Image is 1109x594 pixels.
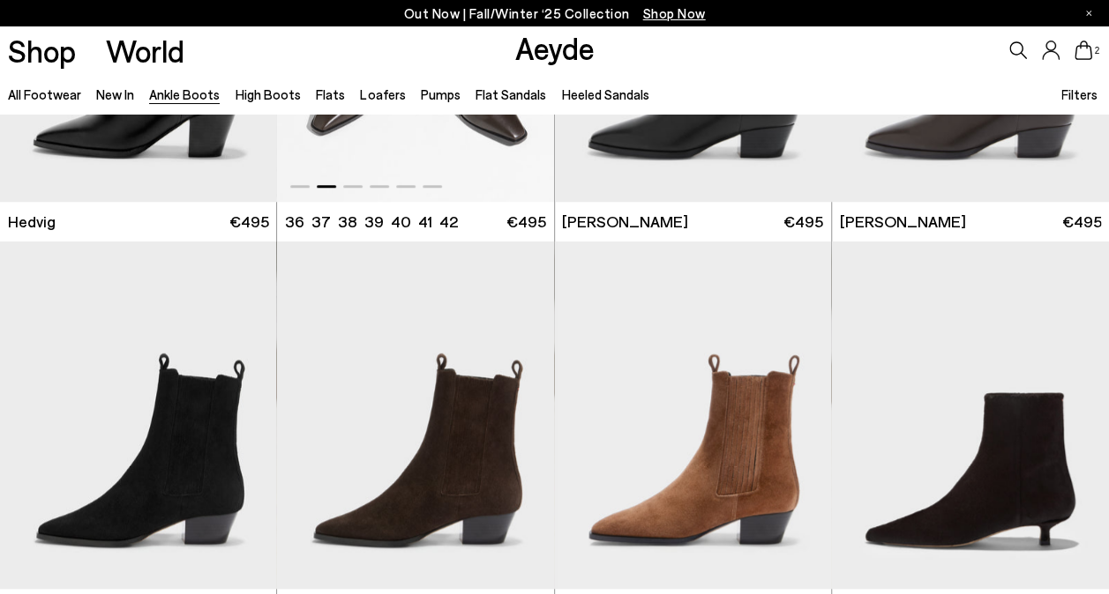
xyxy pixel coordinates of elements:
[404,3,706,25] p: Out Now | Fall/Winter ‘25 Collection
[236,86,301,102] a: High Boots
[96,86,134,102] a: New In
[149,86,220,102] a: Ankle Boots
[439,211,458,233] li: 42
[561,86,648,102] a: Heeled Sandals
[8,86,81,102] a: All Footwear
[277,241,553,589] img: Agata Suede Ankle Boots
[1061,211,1101,233] span: €495
[832,202,1109,241] a: [PERSON_NAME] €495
[515,29,595,66] a: Aeyde
[506,211,546,233] span: €495
[555,202,831,241] a: [PERSON_NAME] €495
[832,241,1109,589] img: Sofie Ponyhair Ankle Boots
[364,211,384,233] li: 39
[555,241,831,589] img: Agata Suede Ankle Boots
[1092,46,1101,56] span: 2
[311,211,331,233] li: 37
[106,35,184,66] a: World
[360,86,405,102] a: Loafers
[418,211,432,233] li: 41
[316,86,345,102] a: Flats
[285,211,304,233] li: 36
[1061,86,1098,102] span: Filters
[285,211,453,233] ul: variant
[277,202,553,241] a: 36 37 38 39 40 41 42 €495
[562,211,688,233] span: [PERSON_NAME]
[783,211,823,233] span: €495
[229,211,269,233] span: €495
[839,211,965,233] span: [PERSON_NAME]
[8,211,56,233] span: Hedvig
[338,211,357,233] li: 38
[391,211,411,233] li: 40
[476,86,546,102] a: Flat Sandals
[1075,41,1092,60] a: 2
[421,86,461,102] a: Pumps
[8,35,76,66] a: Shop
[643,5,706,21] span: Navigate to /collections/new-in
